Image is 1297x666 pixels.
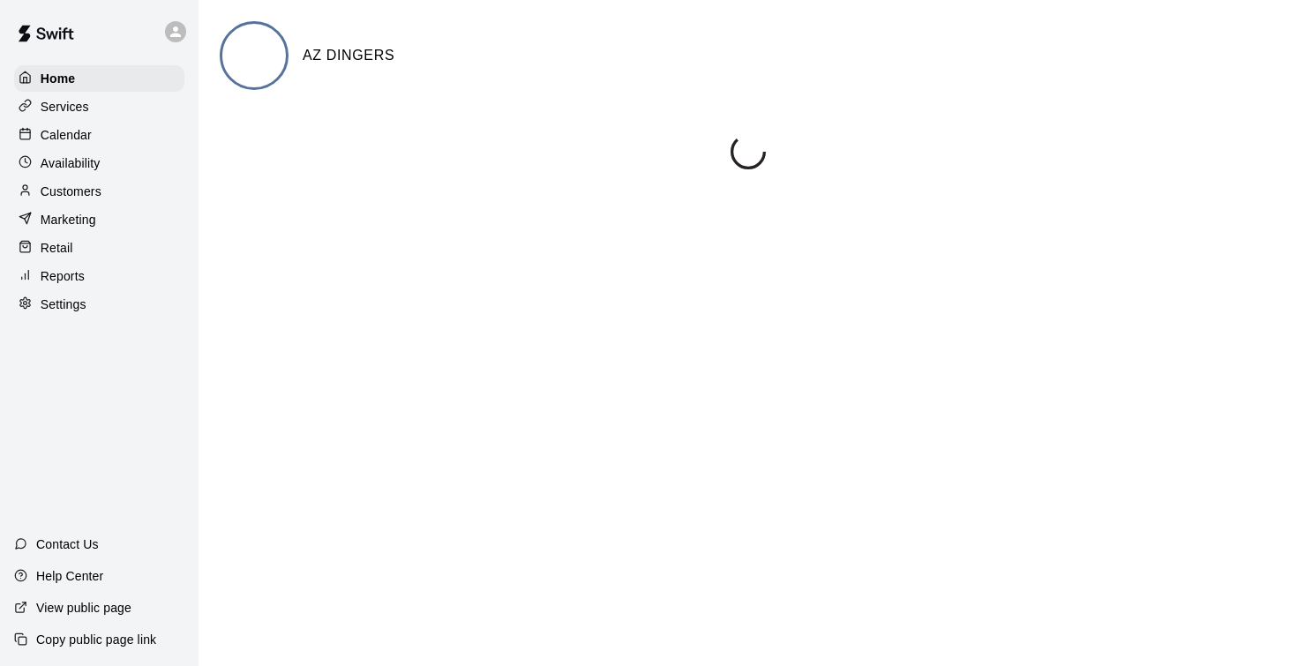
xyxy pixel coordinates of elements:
p: View public page [36,599,131,617]
p: Home [41,70,76,87]
h6: AZ DINGERS [303,44,394,67]
p: Customers [41,183,101,200]
a: Customers [14,178,184,205]
a: Marketing [14,206,184,233]
p: Settings [41,296,86,313]
p: Copy public page link [36,631,156,648]
a: Retail [14,235,184,261]
a: Availability [14,150,184,176]
p: Calendar [41,126,92,144]
p: Contact Us [36,535,99,553]
a: Reports [14,263,184,289]
p: Retail [41,239,73,257]
a: Services [14,94,184,120]
a: Calendar [14,122,184,148]
a: Settings [14,291,184,318]
p: Availability [41,154,101,172]
p: Help Center [36,567,103,585]
p: Marketing [41,211,96,228]
a: Home [14,65,184,92]
p: Reports [41,267,85,285]
p: Services [41,98,89,116]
